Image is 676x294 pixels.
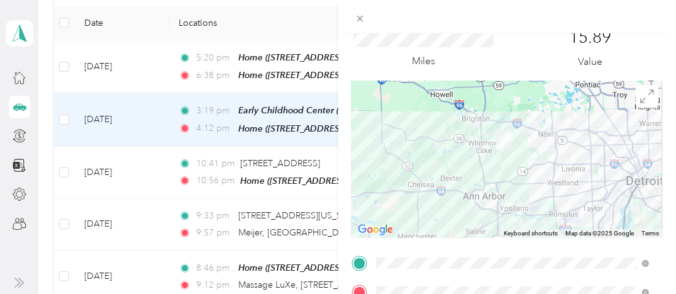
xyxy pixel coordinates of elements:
p: 15.89 [569,28,611,48]
a: Open this area in Google Maps (opens a new window) [355,222,396,238]
button: Keyboard shortcuts [504,229,558,238]
iframe: Everlance-gr Chat Button Frame [606,223,676,294]
span: Map data ©2025 Google [565,230,634,237]
p: Miles [412,54,436,69]
p: Value [578,54,602,70]
img: Google [355,222,396,238]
